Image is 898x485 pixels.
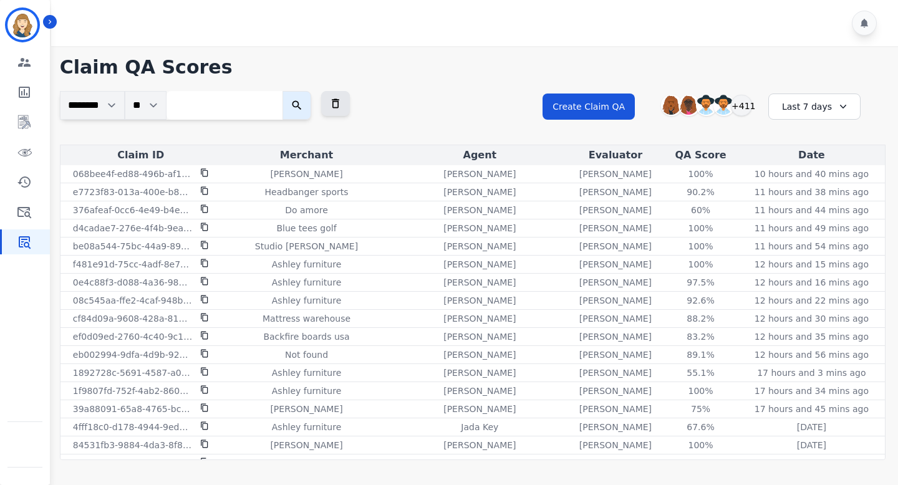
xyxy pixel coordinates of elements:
p: d4cadae7-276e-4f4b-9ea0-9afe18e74193 [73,222,193,234]
p: 9ad47164-3170-418a-aa1b-60fb794626cd [73,457,193,469]
p: 11 hours and 38 mins ago [755,186,869,198]
p: [PERSON_NAME] [443,457,516,469]
div: 84.4% [673,457,729,469]
p: [PERSON_NAME] [443,367,516,379]
p: [PERSON_NAME] [443,403,516,415]
div: 97.5% [673,276,729,289]
div: Merchant [224,148,389,163]
p: [DATE] [797,457,826,469]
p: 12 hours and 56 mins ago [755,348,869,361]
p: 12 hours and 16 mins ago [755,276,869,289]
p: 0e4c88f3-d088-4a36-9860-a6980486be81 [73,276,193,289]
p: [PERSON_NAME] [579,276,652,289]
p: be08a544-75bc-44a9-89ab-b7279080ce82 [73,240,193,252]
div: Date [741,148,882,163]
div: 100% [673,439,729,451]
p: Headbanger sports [265,186,349,198]
p: 1f9807fd-752f-4ab2-8606-c23f66091b07 [73,385,193,397]
p: Ashley furniture [272,367,341,379]
p: Studio [PERSON_NAME] [255,240,358,252]
p: 84531fb3-9884-4da3-8f84-2cc8f5d16a24 [73,439,193,451]
div: Last 7 days [768,94,861,120]
p: [PERSON_NAME] [579,240,652,252]
p: [PERSON_NAME] [579,439,652,451]
p: 17 hours and 3 mins ago [757,367,866,379]
div: 88.2% [673,312,729,325]
p: Ashley furniture [272,258,341,271]
p: [PERSON_NAME] [443,276,516,289]
p: [DATE] [797,421,826,433]
p: [PERSON_NAME] [579,330,652,343]
p: 17 hours and 34 mins ago [755,385,869,397]
p: [PERSON_NAME] [443,312,516,325]
div: Agent [394,148,565,163]
p: [PERSON_NAME] [270,168,342,180]
p: Jada Key [461,421,498,433]
p: 12 hours and 15 mins ago [755,258,869,271]
img: Bordered avatar [7,10,37,40]
p: [PERSON_NAME] [579,204,652,216]
div: 67.6% [673,421,729,433]
p: 17 hours and 45 mins ago [755,403,869,415]
p: cf84d09a-9608-428a-819a-f7361887fa28 [73,312,193,325]
p: [PERSON_NAME] [579,222,652,234]
p: [PERSON_NAME] [579,457,652,469]
p: Ashley furniture [272,294,341,307]
p: [PERSON_NAME] [579,258,652,271]
p: Blue tees golf [276,222,336,234]
p: eb002994-9dfa-4d9b-924b-408cda9e44f7 [73,348,193,361]
div: QA Score [665,148,735,163]
p: Do amore [285,204,328,216]
div: 75% [673,403,729,415]
p: 12 hours and 35 mins ago [755,330,869,343]
div: 100% [673,168,729,180]
div: 60% [673,204,729,216]
p: [PERSON_NAME] [443,330,516,343]
p: 10 hours and 40 mins ago [755,168,869,180]
p: [PERSON_NAME] [443,439,516,451]
p: Not found [285,348,328,361]
p: 12 hours and 30 mins ago [755,312,869,325]
p: [PERSON_NAME] [579,421,652,433]
h1: Claim QA Scores [60,56,886,79]
p: 376afeaf-0cc6-4e49-b4e7-d9856820cfbe [73,204,193,216]
p: [PERSON_NAME] [579,312,652,325]
p: [PERSON_NAME] [579,186,652,198]
p: e7723f83-013a-400e-b8d8-82f4e66f1a80 [73,186,193,198]
p: Ashley furniture [272,385,341,397]
p: [PERSON_NAME] [579,403,652,415]
p: [PERSON_NAME] [579,168,652,180]
p: f481e91d-75cc-4adf-8e75-d9f6b18572d0 [73,258,193,271]
p: [PERSON_NAME] [443,222,516,234]
p: [PERSON_NAME] [443,385,516,397]
button: Create Claim QA [543,94,635,120]
p: Ashley furniture [272,421,341,433]
p: 12 hours and 22 mins ago [755,294,869,307]
div: Evaluator [571,148,661,163]
p: [PERSON_NAME] [579,385,652,397]
div: 83.2% [673,330,729,343]
p: [PERSON_NAME] [579,294,652,307]
p: ef0d09ed-2760-4c40-9c12-e48df88e3765 [73,330,193,343]
p: [PERSON_NAME] [579,367,652,379]
div: 100% [673,385,729,397]
p: 4fff18c0-d178-4944-9edd-4bd24e48f8a5 [73,421,193,433]
p: Ashley furniture [272,457,341,469]
div: 92.6% [673,294,729,307]
div: 100% [673,258,729,271]
p: [DATE] [797,439,826,451]
p: 39a88091-65a8-4765-bc6c-5c229eddb418 [73,403,193,415]
p: Mattress warehouse [263,312,350,325]
p: [PERSON_NAME] [443,168,516,180]
p: [PERSON_NAME] [443,186,516,198]
p: 1892728c-5691-4587-a0b7-7b4da35522e5 [73,367,193,379]
p: [PERSON_NAME] [443,348,516,361]
p: Backfire boards usa [263,330,349,343]
div: 90.2% [673,186,729,198]
div: 100% [673,222,729,234]
div: Claim ID [63,148,219,163]
p: [PERSON_NAME] [443,294,516,307]
p: [PERSON_NAME] [443,240,516,252]
p: 11 hours and 49 mins ago [755,222,869,234]
p: 08c545aa-ffe2-4caf-948b-7d830603a9ce [73,294,193,307]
